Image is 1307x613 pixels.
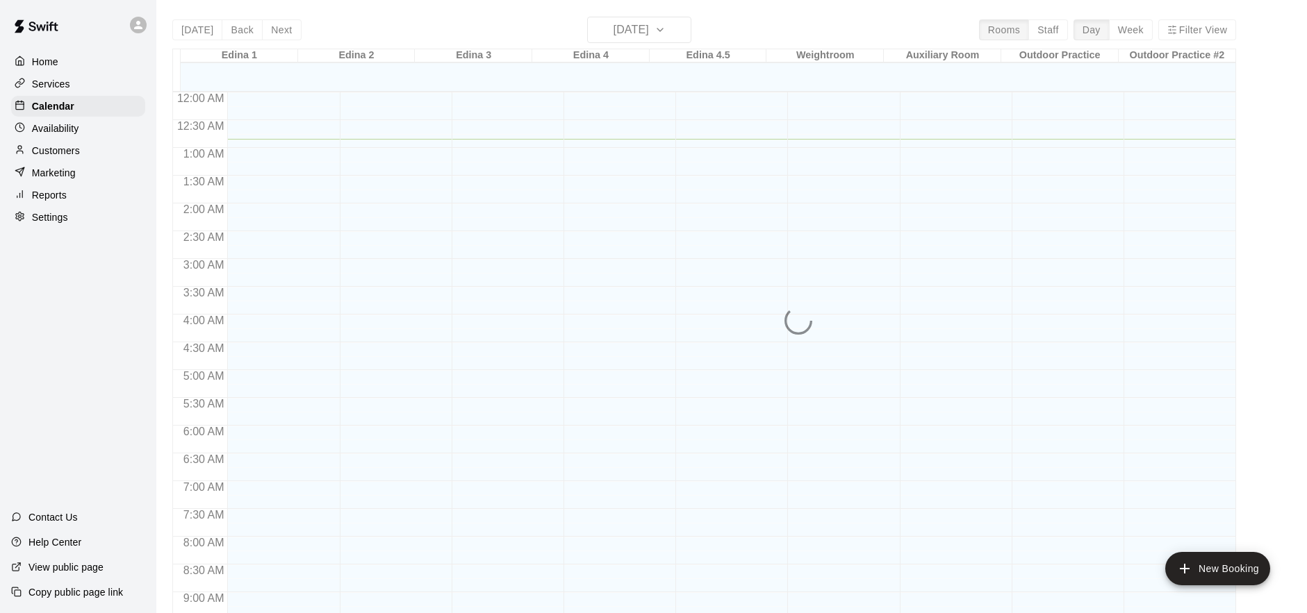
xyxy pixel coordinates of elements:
span: 4:00 AM [180,314,228,326]
div: Edina 1 [181,49,298,62]
div: Edina 3 [415,49,532,62]
span: 8:00 AM [180,537,228,548]
p: Contact Us [28,510,78,524]
span: 6:30 AM [180,453,228,465]
a: Marketing [11,162,145,183]
p: Marketing [32,166,76,180]
span: 7:30 AM [180,509,228,521]
span: 7:00 AM [180,481,228,493]
div: Edina 4.5 [650,49,767,62]
p: View public page [28,560,104,574]
span: 3:30 AM [180,287,228,299]
span: 1:00 AM [180,148,228,160]
p: Availability [32,121,79,135]
span: 12:30 AM [174,120,228,132]
span: 2:30 AM [180,231,228,243]
div: Outdoor Practice #2 [1119,49,1236,62]
div: Edina 2 [298,49,416,62]
span: 8:30 AM [180,564,228,576]
p: Home [32,55,58,69]
span: 5:00 AM [180,370,228,382]
a: Reports [11,185,145,205]
a: Calendar [11,96,145,117]
p: Calendar [32,99,74,113]
a: Home [11,51,145,72]
p: Reports [32,188,67,202]
p: Customers [32,144,80,158]
p: Settings [32,210,68,224]
p: Services [32,77,70,91]
span: 12:00 AM [174,92,228,104]
div: Weightroom [766,49,884,62]
span: 1:30 AM [180,176,228,187]
span: 6:00 AM [180,426,228,437]
span: 9:00 AM [180,592,228,604]
span: 2:00 AM [180,203,228,215]
span: 3:00 AM [180,259,228,271]
a: Customers [11,140,145,161]
span: 5:30 AM [180,398,228,410]
span: 4:30 AM [180,342,228,354]
div: Outdoor Practice [1001,49,1119,62]
p: Help Center [28,535,81,549]
p: Copy public page link [28,585,123,599]
a: Services [11,74,145,94]
a: Availability [11,118,145,139]
button: add [1165,552,1270,585]
a: Settings [11,207,145,228]
div: Edina 4 [532,49,650,62]
div: Auxiliary Room [884,49,1001,62]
